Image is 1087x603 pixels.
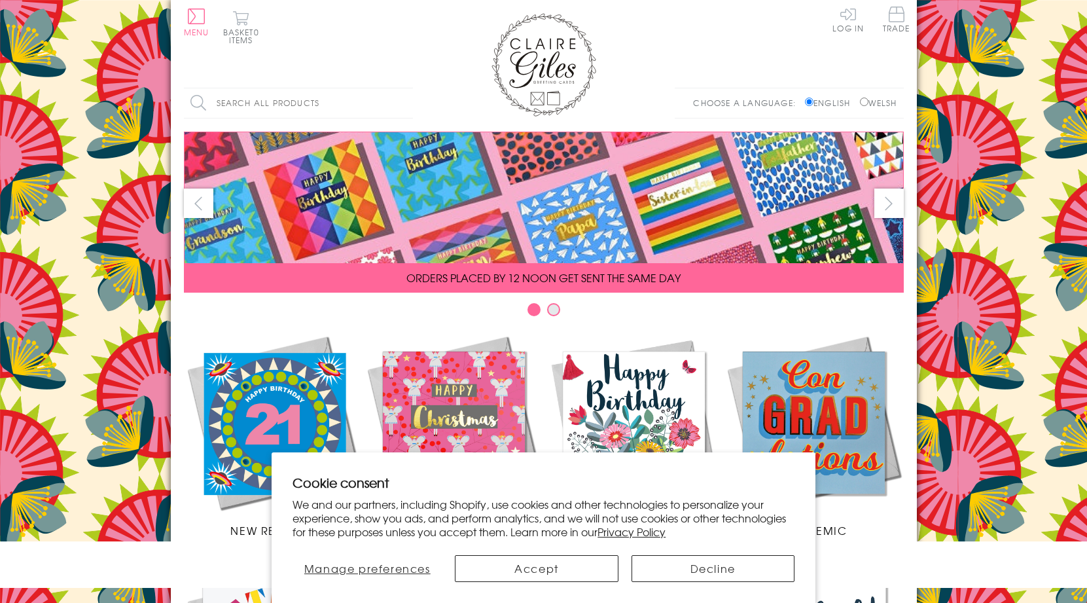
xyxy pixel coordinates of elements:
[597,524,666,539] a: Privacy Policy
[544,333,724,538] a: Birthdays
[229,26,259,46] span: 0 items
[184,333,364,538] a: New Releases
[832,7,864,32] a: Log In
[230,522,316,538] span: New Releases
[805,98,813,106] input: English
[364,333,544,538] a: Christmas
[527,303,541,316] button: Carousel Page 1 (Current Slide)
[547,303,560,316] button: Carousel Page 2
[883,7,910,32] span: Trade
[293,498,794,538] p: We and our partners, including Shopify, use cookies and other technologies to personalize your ex...
[400,88,413,118] input: Search
[860,97,897,109] label: Welsh
[304,560,431,576] span: Manage preferences
[184,302,904,323] div: Carousel Pagination
[632,555,794,582] button: Decline
[874,189,904,218] button: next
[491,13,596,117] img: Claire Giles Greetings Cards
[223,10,259,44] button: Basket0 items
[293,555,442,582] button: Manage preferences
[805,97,857,109] label: English
[184,189,213,218] button: prev
[184,88,413,118] input: Search all products
[455,555,618,582] button: Accept
[406,270,681,285] span: ORDERS PLACED BY 12 NOON GET SENT THE SAME DAY
[883,7,910,35] a: Trade
[693,97,802,109] p: Choose a language:
[184,9,209,36] button: Menu
[184,26,209,38] span: Menu
[860,98,868,106] input: Welsh
[724,333,904,538] a: Academic
[293,473,794,492] h2: Cookie consent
